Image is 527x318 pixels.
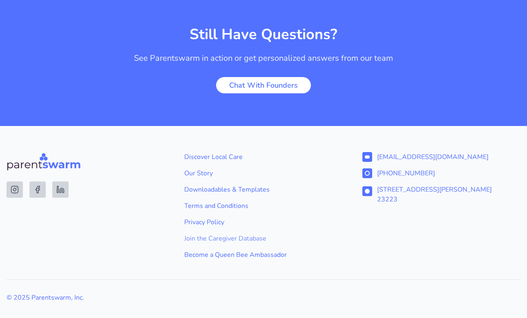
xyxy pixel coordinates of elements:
[184,217,342,227] a: Privacy Policy
[184,152,342,162] a: Discover Local Care
[377,194,492,204] div: 23223
[377,168,435,178] span: [PHONE_NUMBER]
[216,77,311,93] a: Chat With Founders
[184,168,342,178] a: Our Story
[184,185,342,194] a: Downloadables & Templates
[7,152,81,172] img: Parentswarm Logo
[184,201,342,211] a: Terms and Conditions
[7,293,520,303] p: © 2025 Parentswarm, Inc.
[377,185,492,194] div: [STREET_ADDRESS][PERSON_NAME]
[184,234,342,243] a: Join the Caregiver Database
[184,250,342,260] a: Become a Queen Bee Ambassador
[126,53,401,64] p: See Parentswarm in action or get personalized answers from our team
[377,152,489,162] span: [EMAIL_ADDRESS][DOMAIN_NAME]
[7,26,520,43] h2: Still Have Questions?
